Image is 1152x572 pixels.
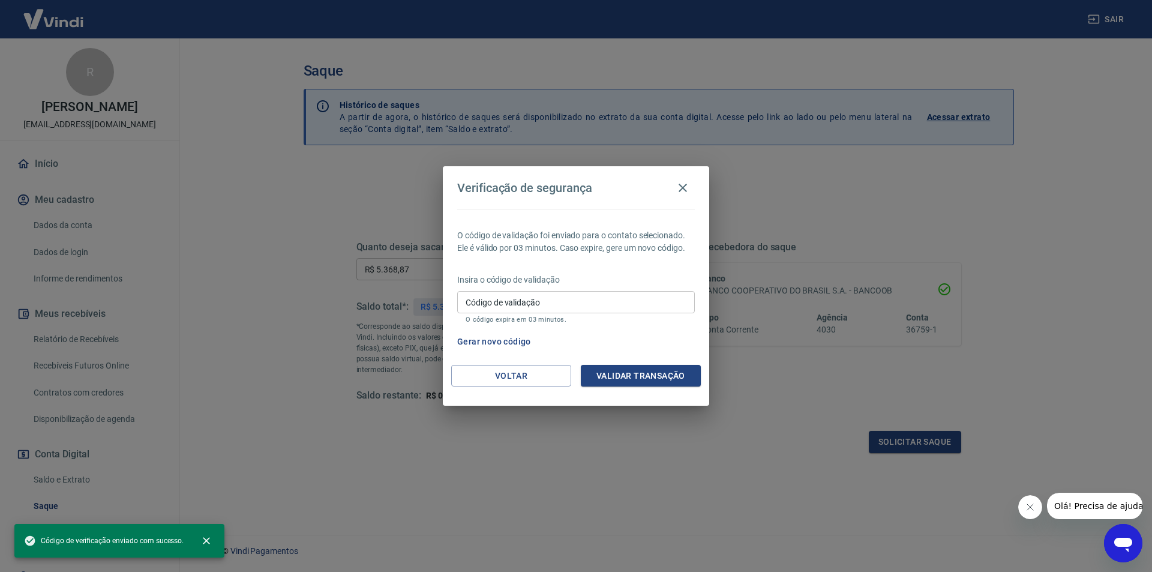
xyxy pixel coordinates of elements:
p: O código expira em 03 minutos. [466,316,686,324]
span: Código de verificação enviado com sucesso. [24,535,184,547]
h4: Verificação de segurança [457,181,592,195]
button: Gerar novo código [452,331,536,353]
p: O código de validação foi enviado para o contato selecionado. Ele é válido por 03 minutos. Caso e... [457,229,695,254]
button: close [193,528,220,554]
button: Validar transação [581,365,701,387]
span: Olá! Precisa de ajuda? [7,8,101,18]
button: Voltar [451,365,571,387]
p: Insira o código de validação [457,274,695,286]
iframe: Botão para abrir a janela de mensagens [1104,524,1142,562]
iframe: Fechar mensagem [1018,495,1042,519]
iframe: Mensagem da empresa [1047,493,1142,519]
